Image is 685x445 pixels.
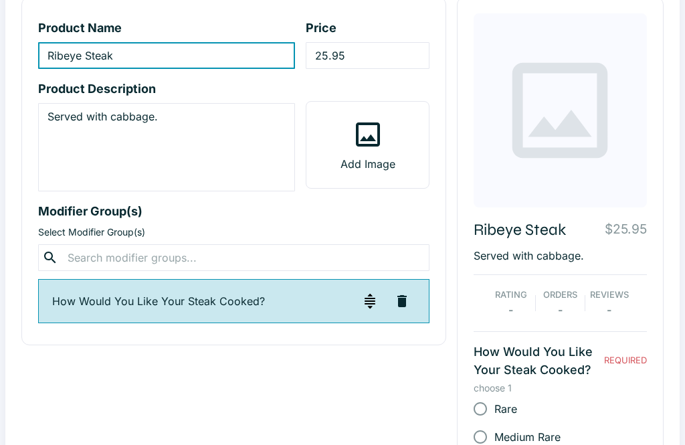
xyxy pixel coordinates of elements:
p: - [558,302,563,318]
p: Modifier Group(s) [38,202,429,220]
p: Served with cabbage. [474,248,647,264]
p: Rating [495,288,527,302]
img: drag-handle-dark.svg [362,293,378,309]
input: Search modifier groups... [64,248,403,267]
p: Reviews [590,288,629,302]
p: How Would You Like Your Steak Cooked? [52,293,357,309]
p: Add Image [340,156,395,172]
p: How Would You Like Your Steak Cooked? [474,343,604,379]
span: Medium Rare [494,429,561,445]
p: Price [306,19,429,37]
p: - [607,302,611,318]
textarea: product-description-input [47,109,286,186]
p: Product Name [38,19,295,37]
p: - [508,302,513,318]
p: REQUIRED [604,354,647,367]
p: $25.95 [605,219,647,239]
input: product-price-input [306,42,429,69]
p: Orders [543,288,577,302]
p: Product Description [38,80,295,98]
p: Select Modifier Group(s) [38,226,429,239]
span: Rare [494,401,517,417]
input: product-name-input [38,42,295,69]
p: Ribeye Steak [474,218,566,242]
p: choose 1 [474,381,647,395]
